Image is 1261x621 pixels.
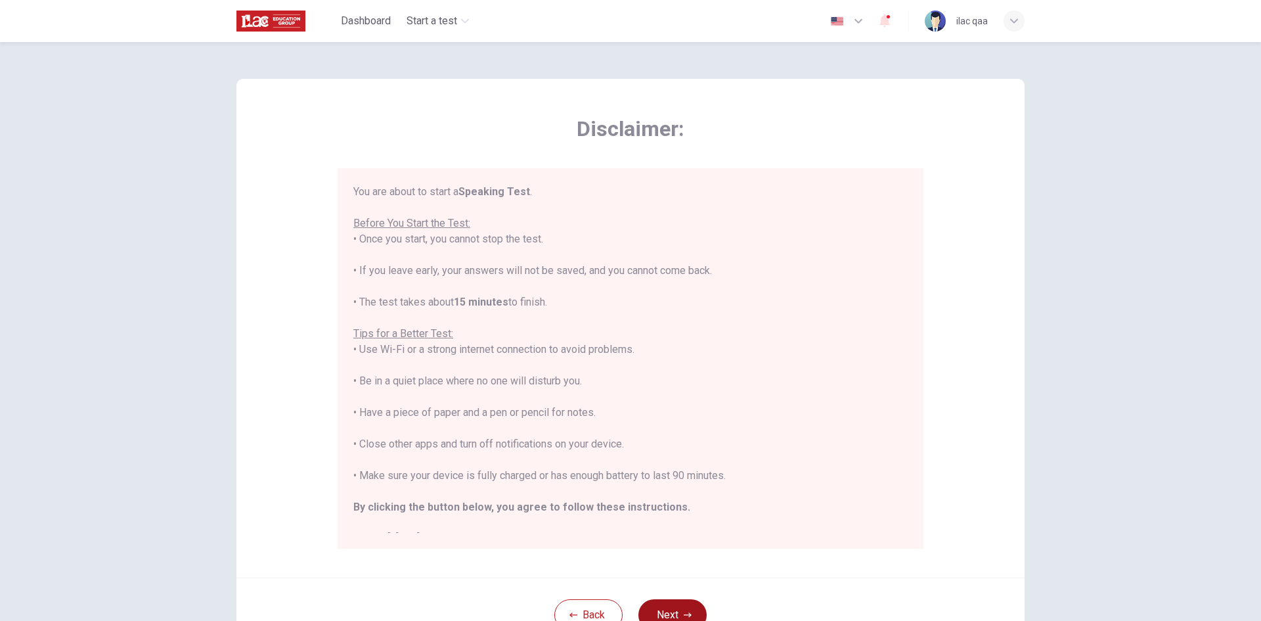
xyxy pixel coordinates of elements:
[341,13,391,29] span: Dashboard
[336,9,396,33] button: Dashboard
[407,13,457,29] span: Start a test
[353,217,470,229] u: Before You Start the Test:
[956,13,988,29] div: ilac qaa
[353,501,690,513] b: By clicking the button below, you agree to follow these instructions.
[353,327,453,340] u: Tips for a Better Test:
[353,531,908,547] h2: Good luck!
[236,8,336,34] a: ILAC logo
[338,116,923,142] span: Disclaimer:
[829,16,845,26] img: en
[401,9,474,33] button: Start a test
[458,185,530,198] b: Speaking Test
[454,296,508,308] b: 15 minutes
[925,11,946,32] img: Profile picture
[353,184,908,547] div: You are about to start a . • Once you start, you cannot stop the test. • If you leave early, your...
[236,8,305,34] img: ILAC logo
